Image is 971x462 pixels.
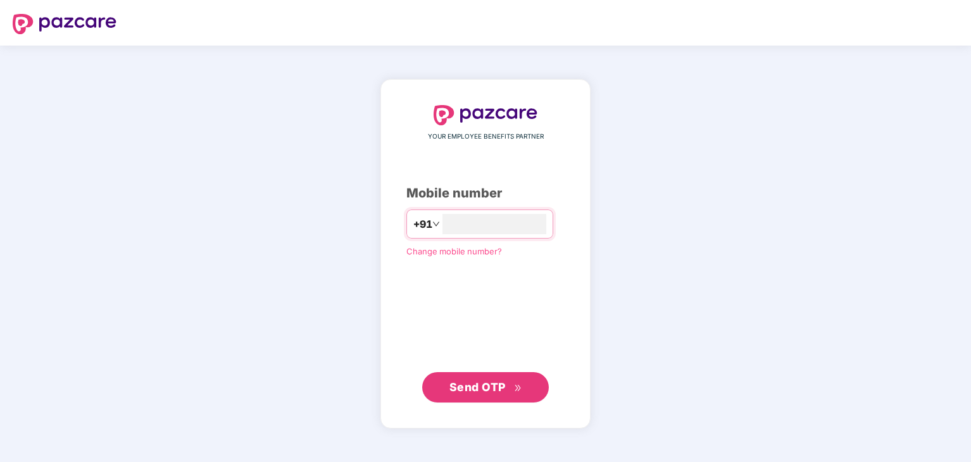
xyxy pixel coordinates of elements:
[422,372,549,403] button: Send OTPdouble-right
[434,105,537,125] img: logo
[406,246,502,256] a: Change mobile number?
[514,384,522,392] span: double-right
[413,216,432,232] span: +91
[406,184,565,203] div: Mobile number
[13,14,116,34] img: logo
[449,380,506,394] span: Send OTP
[428,132,544,142] span: YOUR EMPLOYEE BENEFITS PARTNER
[432,220,440,228] span: down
